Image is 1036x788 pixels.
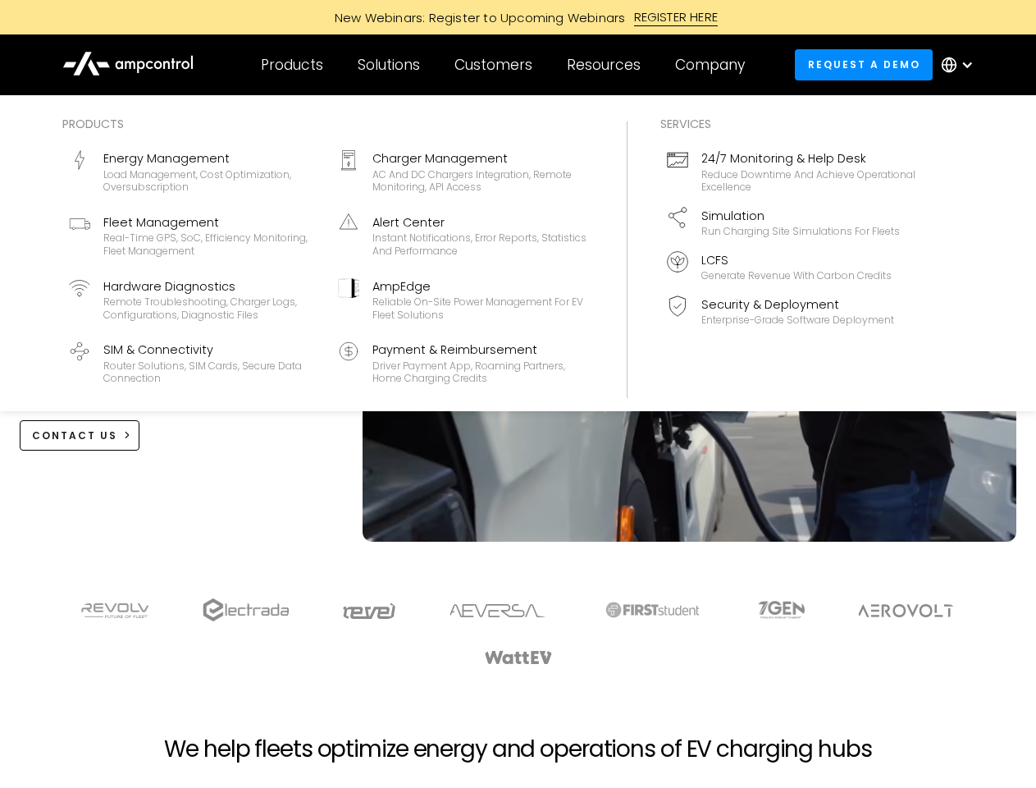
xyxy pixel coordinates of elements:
[372,360,587,385] div: Driver Payment App, Roaming Partners, Home Charging Credits
[62,115,594,133] div: Products
[567,56,641,74] div: Resources
[62,143,325,200] a: Energy ManagementLoad management, cost optimization, oversubscription
[372,277,587,295] div: AmpEdge
[331,271,594,328] a: AmpEdgeReliable On-site Power Management for EV Fleet Solutions
[372,341,587,359] div: Payment & Reimbursement
[318,9,634,26] div: New Webinars: Register to Upcoming Webinars
[103,341,318,359] div: SIM & Connectivity
[701,251,892,269] div: LCFS
[103,231,318,257] div: Real-time GPS, SoC, efficiency monitoring, fleet management
[660,289,923,333] a: Security & DeploymentEnterprise-grade software deployment
[164,735,871,763] h2: We help fleets optimize energy and operations of EV charging hubs
[331,143,594,200] a: Charger ManagementAC and DC chargers integration, remote monitoring, API access
[372,231,587,257] div: Instant notifications, error reports, statistics and performance
[660,115,923,133] div: Services
[261,56,323,74] div: Products
[103,277,318,295] div: Hardware Diagnostics
[372,149,587,167] div: Charger Management
[203,598,289,621] img: electrada logo
[675,56,745,74] div: Company
[331,207,594,264] a: Alert CenterInstant notifications, error reports, statistics and performance
[795,49,933,80] a: Request a demo
[701,149,916,167] div: 24/7 Monitoring & Help Desk
[372,295,587,321] div: Reliable On-site Power Management for EV Fleet Solutions
[484,651,553,664] img: WattEV logo
[660,245,923,289] a: LCFSGenerate revenue with carbon credits
[62,334,325,392] a: SIM & ConnectivityRouter Solutions, SIM Cards, Secure Data Connection
[103,360,318,385] div: Router Solutions, SIM Cards, Secure Data Connection
[454,56,532,74] div: Customers
[103,168,318,194] div: Load management, cost optimization, oversubscription
[660,143,923,200] a: 24/7 Monitoring & Help DeskReduce downtime and achieve operational excellence
[103,149,318,167] div: Energy Management
[634,8,719,26] div: REGISTER HERE
[62,271,325,328] a: Hardware DiagnosticsRemote troubleshooting, charger logs, configurations, diagnostic files
[372,213,587,231] div: Alert Center
[62,207,325,264] a: Fleet ManagementReal-time GPS, SoC, efficiency monitoring, fleet management
[660,200,923,245] a: SimulationRun charging site simulations for fleets
[103,213,318,231] div: Fleet Management
[103,295,318,321] div: Remote troubleshooting, charger logs, configurations, diagnostic files
[149,8,888,26] a: New Webinars: Register to Upcoming WebinarsREGISTER HERE
[701,314,894,327] div: Enterprise-grade software deployment
[331,334,594,392] a: Payment & ReimbursementDriver Payment App, Roaming Partners, Home Charging Credits
[701,269,892,282] div: Generate revenue with carbon credits
[701,225,900,238] div: Run charging site simulations for fleets
[372,168,587,194] div: AC and DC chargers integration, remote monitoring, API access
[32,428,117,443] div: CONTACT US
[358,56,420,74] div: Solutions
[857,604,955,617] img: Aerovolt Logo
[701,295,894,314] div: Security & Deployment
[701,168,916,194] div: Reduce downtime and achieve operational excellence
[701,207,900,225] div: Simulation
[20,420,140,451] a: CONTACT US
